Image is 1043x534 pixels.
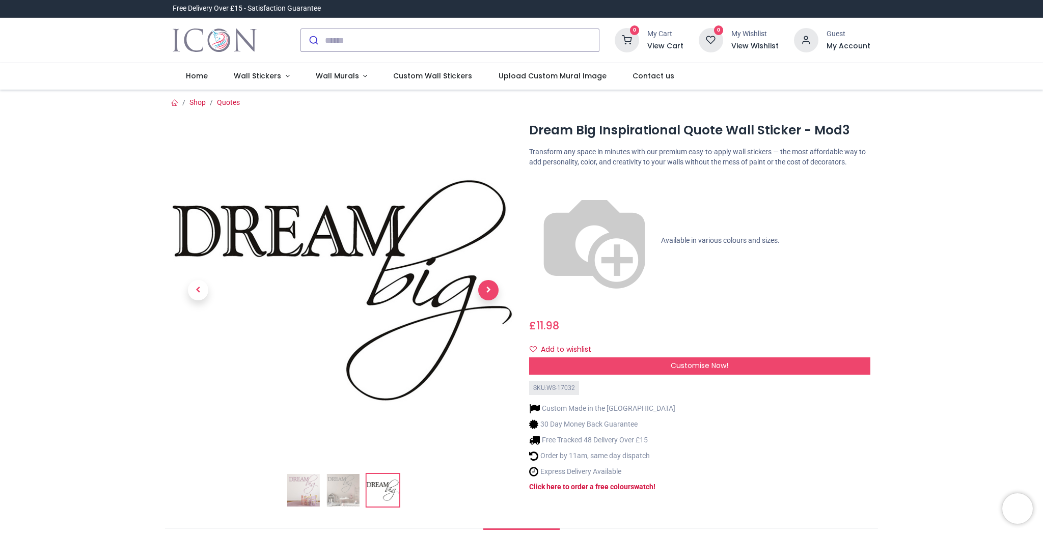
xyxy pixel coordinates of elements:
a: ! [653,483,655,491]
iframe: Brevo live chat [1002,493,1033,524]
a: Logo of Icon Wall Stickers [173,26,257,54]
li: Express Delivery Available [529,466,675,477]
a: Quotes [217,98,240,106]
li: Free Tracked 48 Delivery Over £15 [529,435,675,445]
div: My Cart [647,29,683,39]
iframe: Customer reviews powered by Trustpilot [656,4,870,14]
div: SKU: WS-17032 [529,381,579,396]
img: WS-17032-03 [173,120,514,461]
button: Add to wishlistAdd to wishlist [529,341,600,358]
span: Next [478,280,499,300]
a: View Cart [647,41,683,51]
img: color-wheel.png [529,176,660,306]
a: Shop [189,98,206,106]
a: 0 [615,36,639,44]
a: swatch [630,483,653,491]
img: WS-17032-03 [367,474,399,507]
i: Add to wishlist [530,346,537,353]
span: Contact us [633,71,674,81]
h1: Dream Big Inspirational Quote Wall Sticker - Mod3 [529,122,870,139]
div: My Wishlist [731,29,779,39]
a: Next [463,171,514,410]
li: Custom Made in the [GEOGRAPHIC_DATA] [529,403,675,414]
p: Transform any space in minutes with our premium easy-to-apply wall stickers — the most affordable... [529,147,870,167]
span: Wall Stickers [234,71,281,81]
a: Click here to order a free colour [529,483,630,491]
img: WS-17032-02 [327,474,360,507]
sup: 0 [630,25,640,35]
span: 11.98 [536,318,559,333]
a: View Wishlist [731,41,779,51]
li: Order by 11am, same day dispatch [529,451,675,461]
span: Upload Custom Mural Image [499,71,607,81]
span: Home [186,71,208,81]
li: 30 Day Money Back Guarantee [529,419,675,430]
span: Wall Murals [316,71,359,81]
span: Customise Now! [671,360,728,371]
span: Available in various colours and sizes. [661,236,780,244]
a: Previous [173,171,224,410]
img: Icon Wall Stickers [173,26,257,54]
sup: 0 [714,25,724,35]
div: Free Delivery Over £15 - Satisfaction Guarantee [173,4,321,14]
div: Guest [827,29,870,39]
a: My Account [827,41,870,51]
a: Wall Stickers [221,63,303,90]
a: Wall Murals [303,63,380,90]
a: 0 [699,36,723,44]
span: Custom Wall Stickers [393,71,472,81]
img: Dream Big Inspirational Quote Wall Sticker - Mod3 [287,474,320,507]
span: £ [529,318,559,333]
button: Submit [301,29,325,51]
span: Previous [188,280,208,300]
